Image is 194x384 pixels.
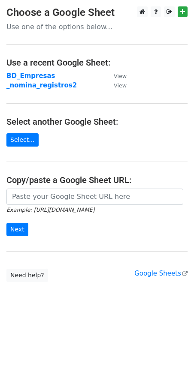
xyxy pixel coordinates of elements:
a: Google Sheets [134,270,188,277]
a: View [105,72,127,80]
a: _nomina_registros2 [6,81,77,89]
a: Need help? [6,269,48,282]
small: View [114,73,127,79]
h3: Choose a Google Sheet [6,6,188,19]
a: View [105,81,127,89]
h4: Copy/paste a Google Sheet URL: [6,175,188,185]
h4: Use a recent Google Sheet: [6,57,188,68]
h4: Select another Google Sheet: [6,117,188,127]
input: Next [6,223,28,236]
input: Paste your Google Sheet URL here [6,189,183,205]
small: View [114,82,127,89]
a: Select... [6,133,39,147]
a: BD_Empresas [6,72,55,80]
small: Example: [URL][DOMAIN_NAME] [6,207,94,213]
p: Use one of the options below... [6,22,188,31]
